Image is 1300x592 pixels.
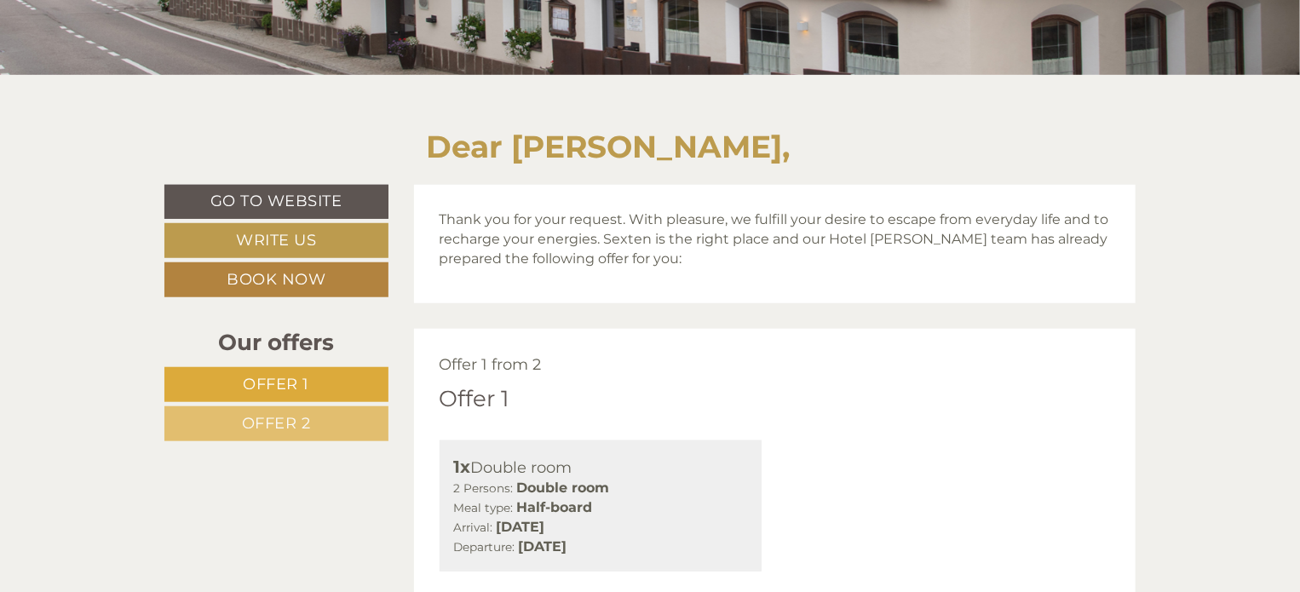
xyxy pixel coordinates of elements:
p: Thank you for your request. With pleasure, we fulfill your desire to escape from everyday life an... [440,210,1111,269]
div: Hello, how can we help you? [13,46,227,98]
a: Book now [164,262,388,297]
div: Our offers [164,327,388,359]
span: Offer 1 [244,375,310,394]
span: Offer 1 from 2 [440,355,542,374]
small: Meal type: [454,501,514,514]
div: Hotel Mondschein [26,49,219,63]
small: 2 Persons: [454,481,514,495]
div: [DATE] [303,13,369,42]
a: Go to website [164,185,388,219]
b: 1x [454,457,471,477]
button: Send [572,444,671,479]
div: Offer 1 [440,383,509,415]
b: [DATE] [497,519,545,535]
b: Double room [517,480,610,496]
div: Double room [454,455,748,480]
b: [DATE] [519,538,567,555]
b: Half-board [517,499,593,515]
small: Departure: [454,540,515,554]
small: Arrival: [454,520,493,534]
h1: Dear [PERSON_NAME], [427,130,791,164]
a: Write us [164,223,388,258]
small: 19:33 [26,83,219,95]
span: Offer 2 [242,414,311,433]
